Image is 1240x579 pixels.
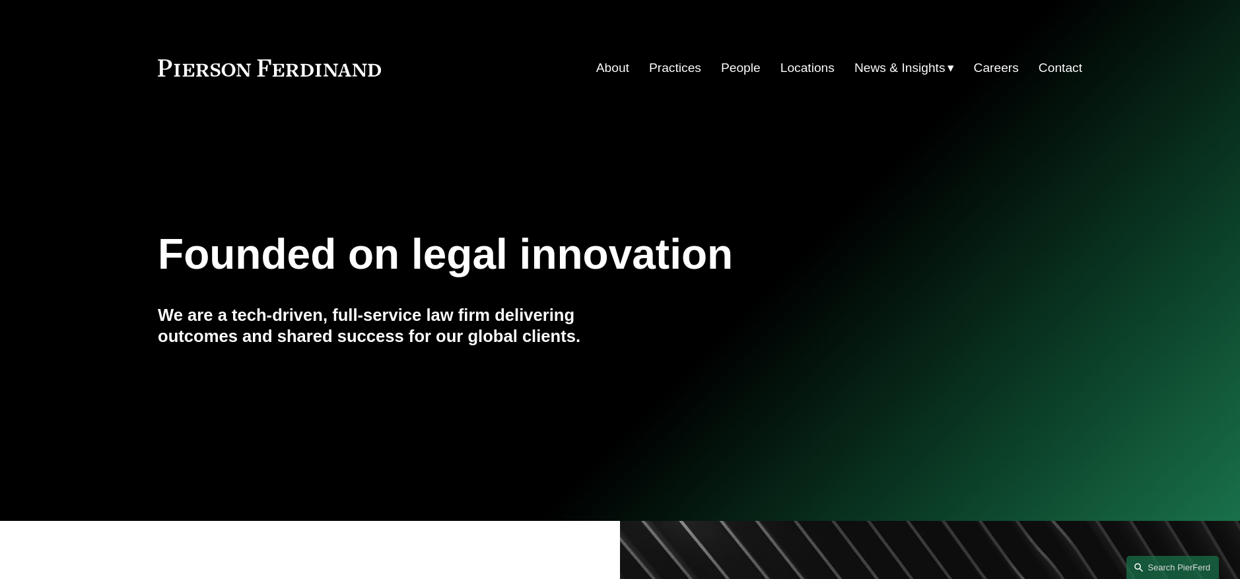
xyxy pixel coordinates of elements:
[1039,55,1082,81] a: Contact
[158,304,620,347] h4: We are a tech-driven, full-service law firm delivering outcomes and shared success for our global...
[158,230,928,279] h1: Founded on legal innovation
[596,55,629,81] a: About
[721,55,761,81] a: People
[854,57,946,80] span: News & Insights
[1126,556,1219,579] a: Search this site
[780,55,835,81] a: Locations
[649,55,701,81] a: Practices
[854,55,954,81] a: folder dropdown
[974,55,1019,81] a: Careers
